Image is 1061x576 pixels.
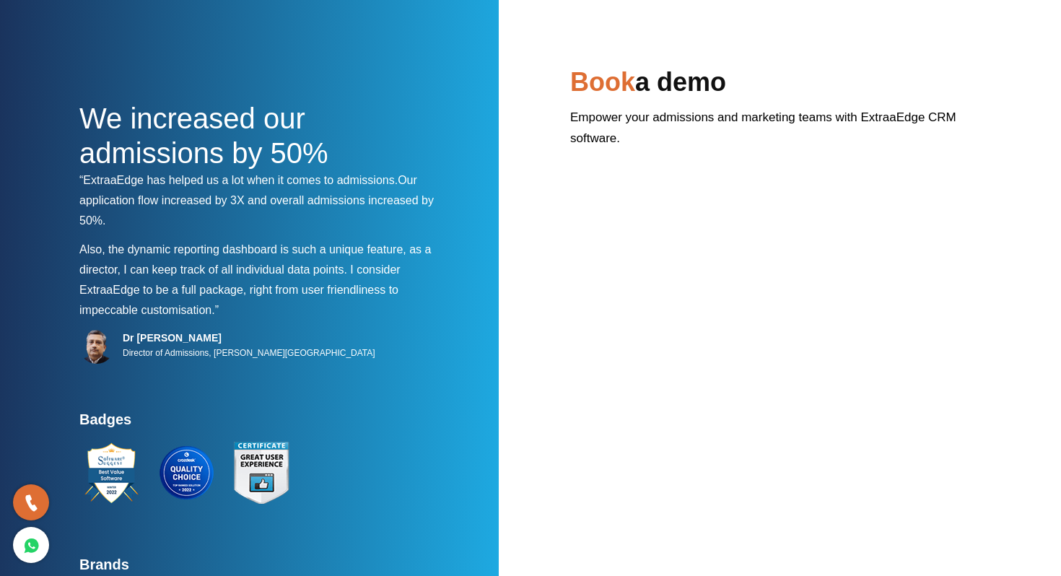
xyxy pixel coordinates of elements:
[570,65,982,107] h2: a demo
[79,243,431,276] span: Also, the dynamic reporting dashboard is such a unique feature, as a director, I can keep track o...
[570,107,982,160] p: Empower your admissions and marketing teams with ExtraaEdge CRM software.
[123,331,375,344] h5: Dr [PERSON_NAME]
[123,344,375,362] p: Director of Admissions, [PERSON_NAME][GEOGRAPHIC_DATA]
[79,263,401,316] span: I consider ExtraaEdge to be a full package, right from user friendliness to impeccable customisat...
[79,174,398,186] span: “ExtraaEdge has helped us a lot when it comes to admissions.
[79,102,328,169] span: We increased our admissions by 50%
[79,411,447,437] h4: Badges
[79,174,434,227] span: Our application flow increased by 3X and overall admissions increased by 50%.
[570,67,635,97] span: Book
